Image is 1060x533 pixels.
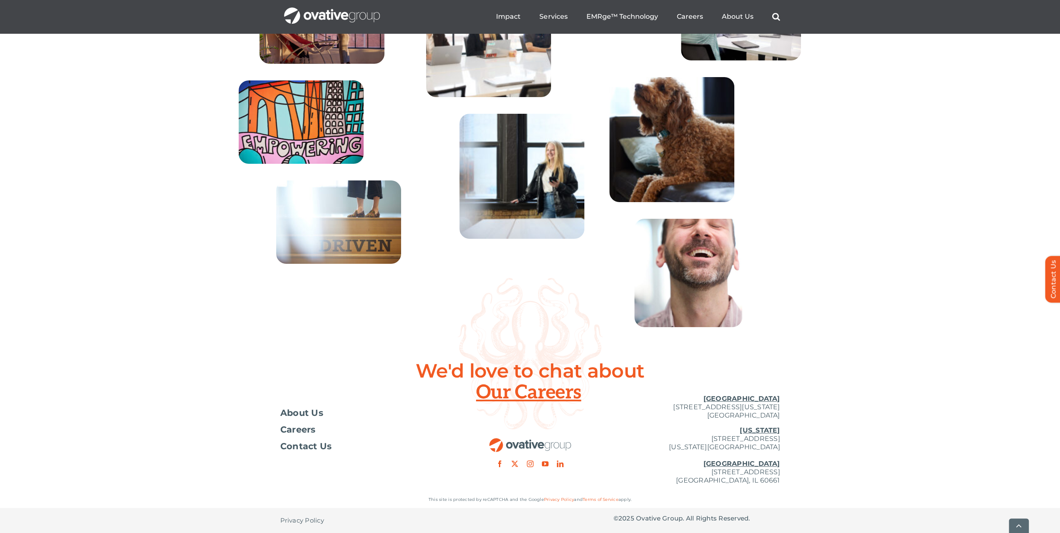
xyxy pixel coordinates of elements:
img: Home – Careers 3 [276,180,401,264]
a: Search [772,13,780,21]
a: Services [539,13,567,21]
a: OG_Full_horizontal_RGB [489,437,572,445]
a: Careers [280,425,447,434]
img: Home – Careers 6 [459,114,584,239]
a: instagram [526,460,533,467]
a: Privacy Policy [544,497,574,502]
a: EMRge™ Technology [586,13,658,21]
u: [US_STATE] [740,426,780,434]
span: 2025 [619,514,634,522]
a: youtube [542,460,549,467]
span: Careers [280,425,316,434]
nav: Menu [496,3,780,30]
a: linkedin [557,460,564,467]
a: Contact Us [280,442,447,450]
nav: Footer Menu [280,409,447,450]
a: twitter [511,460,518,467]
u: [GEOGRAPHIC_DATA] [703,395,780,403]
a: Careers [676,13,703,21]
p: [STREET_ADDRESS][US_STATE] [GEOGRAPHIC_DATA] [614,395,780,420]
img: Home – Careers 2 [239,80,364,164]
span: Privacy Policy [280,516,324,525]
a: OG_Full_horizontal_WHT [284,7,380,15]
span: About Us [280,409,324,417]
a: Privacy Policy [280,508,324,533]
u: [GEOGRAPHIC_DATA] [703,460,780,468]
p: © Ovative Group. All Rights Reserved. [614,514,780,523]
a: facebook [496,460,503,467]
p: This site is protected by reCAPTCHA and the Google and apply. [280,495,780,504]
span: Contact Us [280,442,332,450]
a: Impact [496,13,521,21]
a: About Us [280,409,447,417]
nav: Footer - Privacy Policy [280,508,447,533]
a: Terms of Service [583,497,619,502]
img: ogiee [609,77,734,202]
p: [STREET_ADDRESS] [US_STATE][GEOGRAPHIC_DATA] [STREET_ADDRESS] [GEOGRAPHIC_DATA], IL 60661 [614,426,780,485]
span: Our Careers [476,382,584,403]
img: Home – Careers 8 [634,219,743,327]
a: About Us [721,13,753,21]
